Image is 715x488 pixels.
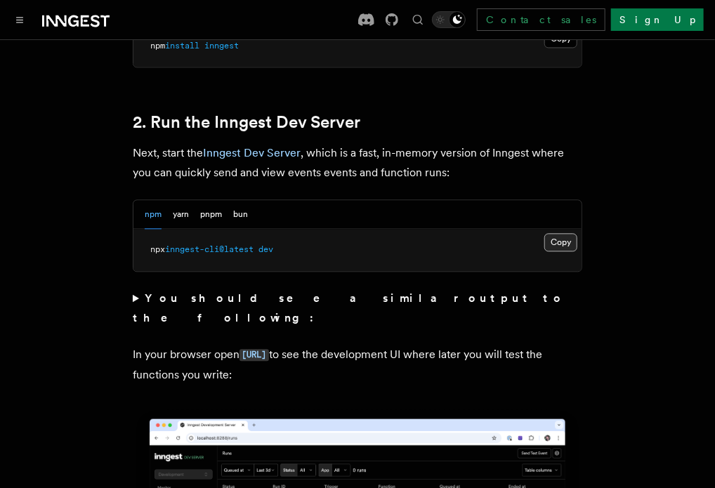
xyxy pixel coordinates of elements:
span: npm [150,41,165,51]
button: Find something... [409,11,426,28]
button: npm [145,200,162,229]
p: In your browser open to see the development UI where later you will test the functions you write: [133,345,582,385]
a: [URL] [240,348,269,361]
code: [URL] [240,349,269,361]
button: bun [233,200,248,229]
button: yarn [173,200,189,229]
p: Next, start the , which is a fast, in-memory version of Inngest where you can quickly send and vi... [133,143,582,183]
a: Contact sales [477,8,605,31]
a: 2. Run the Inngest Dev Server [133,112,360,132]
a: Sign Up [611,8,704,31]
button: Toggle navigation [11,11,28,28]
button: pnpm [200,200,222,229]
button: Toggle dark mode [432,11,466,28]
a: Inngest Dev Server [203,146,301,159]
summary: You should see a similar output to the following: [133,289,582,328]
span: inngest [204,41,239,51]
button: Copy [544,233,577,251]
span: dev [258,244,273,254]
span: inngest-cli@latest [165,244,254,254]
span: npx [150,244,165,254]
strong: You should see a similar output to the following: [133,291,565,324]
span: install [165,41,199,51]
